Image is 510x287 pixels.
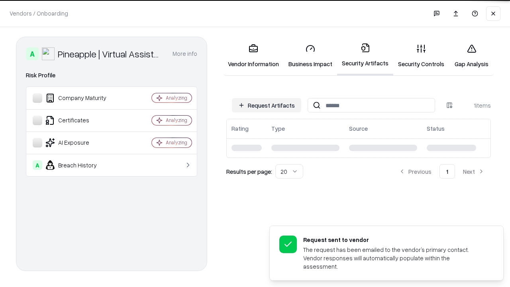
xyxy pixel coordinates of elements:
nav: pagination [392,164,491,179]
div: Analyzing [166,94,187,101]
div: Request sent to vendor [303,236,484,244]
img: Pineapple | Virtual Assistant Agency [42,47,55,60]
p: Results per page: [226,167,272,176]
div: The request has been emailed to the vendor’s primary contact. Vendor responses will automatically... [303,246,484,271]
a: Business Impact [284,37,337,75]
div: Pineapple | Virtual Assistant Agency [58,47,163,60]
div: Risk Profile [26,71,197,80]
div: Status [427,124,445,133]
button: 1 [439,164,455,179]
div: A [33,160,42,170]
div: Type [271,124,285,133]
div: Analyzing [166,139,187,146]
a: Security Artifacts [337,37,393,75]
a: Vendor Information [223,37,284,75]
div: Source [349,124,368,133]
div: Certificates [33,116,128,125]
button: More info [173,47,197,61]
div: A [26,47,39,60]
p: Vendors / Onboarding [10,9,68,18]
div: Company Maturity [33,93,128,103]
div: AI Exposure [33,138,128,147]
button: Request Artifacts [232,98,301,112]
div: Rating [231,124,249,133]
a: Gap Analysis [449,37,494,75]
div: Analyzing [166,117,187,124]
a: Security Controls [393,37,449,75]
div: 1 items [459,101,491,110]
div: Breach History [33,160,128,170]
